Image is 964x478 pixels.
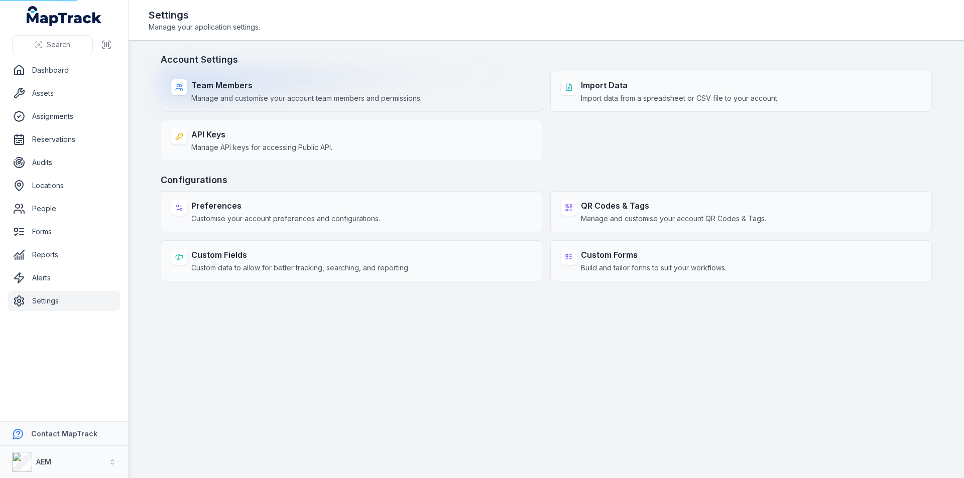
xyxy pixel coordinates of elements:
a: Audits [8,152,120,173]
a: Custom FormsBuild and tailor forms to suit your workflows. [550,240,932,281]
span: Customise your account preferences and configurations. [191,214,380,224]
a: QR Codes & TagsManage and customise your account QR Codes & Tags. [550,191,932,232]
span: Manage your application settings. [149,22,260,32]
a: Settings [8,291,120,311]
a: Alerts [8,268,120,288]
strong: Custom Forms [581,249,727,261]
span: Manage and customise your account team members and permissions. [191,93,422,103]
a: Dashboard [8,60,120,80]
strong: Team Members [191,79,422,91]
a: Reservations [8,129,120,149]
strong: Custom Fields [191,249,410,261]
a: PreferencesCustomise your account preferences and configurations. [161,191,542,232]
span: Manage API keys for accessing Public API. [191,142,332,152]
a: MapTrack [27,6,102,26]
strong: QR Codes & Tags [581,200,766,212]
h3: Configurations [161,173,932,187]
strong: Contact MapTrack [31,429,97,438]
a: API KeysManage API keys for accessing Public API. [161,120,542,161]
strong: API Keys [191,128,332,140]
a: Assignments [8,106,120,126]
a: Assets [8,83,120,103]
a: Import DataImport data from a spreadsheet or CSV file to your account. [550,71,932,112]
span: Custom data to allow for better tracking, searching, and reporting. [191,263,410,273]
span: Search [47,40,70,50]
a: Locations [8,176,120,196]
strong: AEM [36,457,51,466]
h3: Account Settings [161,53,932,67]
button: Search [12,35,93,54]
span: Manage and customise your account QR Codes & Tags. [581,214,766,224]
a: Reports [8,245,120,265]
span: Import data from a spreadsheet or CSV file to your account. [581,93,779,103]
a: Forms [8,222,120,242]
a: Custom FieldsCustom data to allow for better tracking, searching, and reporting. [161,240,542,281]
a: People [8,199,120,219]
h2: Settings [149,8,260,22]
strong: Import Data [581,79,779,91]
a: Team MembersManage and customise your account team members and permissions. [161,71,542,112]
strong: Preferences [191,200,380,212]
span: Build and tailor forms to suit your workflows. [581,263,727,273]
